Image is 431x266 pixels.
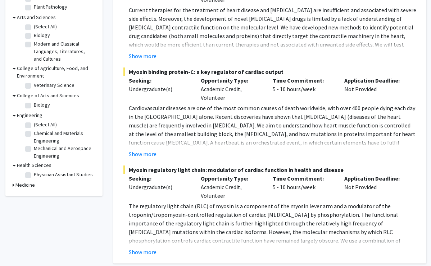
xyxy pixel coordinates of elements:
h3: Health Sciences [17,162,51,169]
p: Application Deadline: [344,174,405,183]
label: (Select All) [34,121,57,129]
label: Chemical and Materials Engineering [34,130,94,145]
p: Opportunity Type: [201,174,262,183]
div: Academic Credit, Volunteer [195,174,267,200]
span: Cardiovascular diseases are one of the most common causes of death worldwide, with over 400 peopl... [129,104,416,163]
h3: College of Agriculture, Food, and Environment [17,65,95,80]
p: Time Commitment: [273,174,334,183]
label: Physician Assistant Studies [34,171,93,178]
p: Opportunity Type: [201,76,262,85]
label: Veterinary Science [34,81,74,89]
div: Not Provided [339,76,411,102]
div: 5 - 10 hours/week [267,76,339,102]
div: Not Provided [339,174,411,200]
h3: Engineering [17,112,42,119]
iframe: Chat [5,234,31,261]
label: Modern and Classical Languages, Literatures, and Cultures [34,40,94,63]
p: Application Deadline: [344,76,405,85]
span: Current therapies for the treatment of heart disease and [MEDICAL_DATA] are insufficient and asso... [129,6,416,74]
label: Biology [34,32,50,39]
span: Myosin regulatory light chain: modulator of cardiac function in health and disease [123,165,416,174]
h3: College of Arts and Sciences [17,92,79,99]
button: Show more [129,52,156,60]
p: Seeking: [129,174,190,183]
p: Time Commitment: [273,76,334,85]
label: Biology [34,101,50,109]
div: Undergraduate(s) [129,183,190,191]
h3: Arts and Sciences [17,14,56,21]
span: Myosin binding protein-C: a key regulator of cardiac output [123,67,416,76]
button: Show more [129,150,156,158]
label: Plant Pathology [34,3,67,11]
div: Undergraduate(s) [129,85,190,93]
div: Academic Credit, Volunteer [195,76,267,102]
p: Seeking: [129,76,190,85]
button: Show more [129,248,156,256]
div: 5 - 10 hours/week [267,174,339,200]
label: Mechanical and Aerospace Engineering [34,145,94,160]
span: The regulatory light chain (RLC) of myosin is a component of the myosin lever arm and a modulator... [129,202,410,261]
h3: Medicine [15,181,35,189]
label: (Select All) [34,23,57,31]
